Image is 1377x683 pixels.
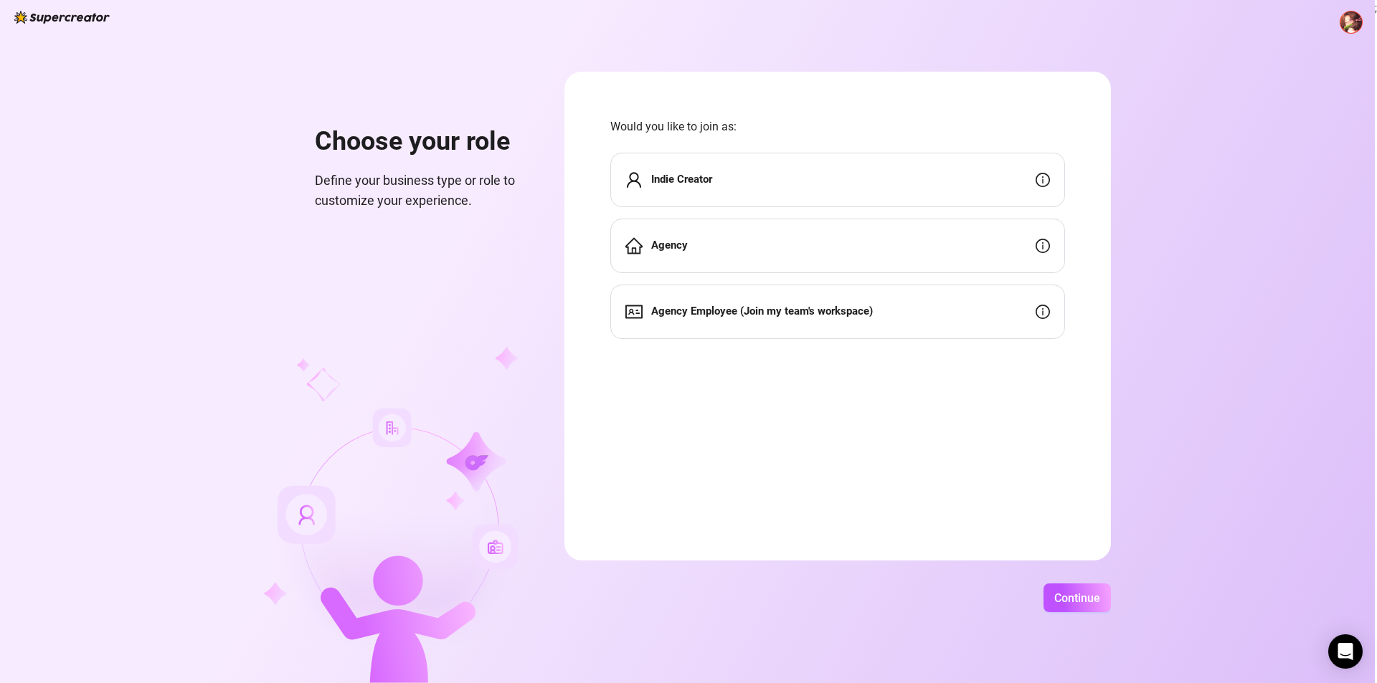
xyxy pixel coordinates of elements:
[651,305,873,317] strong: Agency Employee (Join my team's workspace)
[315,171,530,211] span: Define your business type or role to customize your experience.
[625,303,643,320] span: idcard
[14,11,110,24] img: logo
[1328,634,1363,669] div: Open Intercom Messenger
[315,126,530,158] h1: Choose your role
[625,171,643,188] span: user
[610,118,1065,135] span: Would you like to join as:
[1044,583,1111,612] button: Continue
[625,237,643,254] span: home
[651,239,688,252] strong: Agency
[651,173,712,186] strong: Indie Creator
[1340,11,1362,33] img: ACg8ocL2bYZKERFtt4bWabHfPXgImLHBnLcftzW4T-6VUQ3GOao85v0=s96-c
[1036,305,1050,319] span: info-circle
[1036,173,1050,187] span: info-circle
[1036,239,1050,253] span: info-circle
[1054,591,1100,605] span: Continue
